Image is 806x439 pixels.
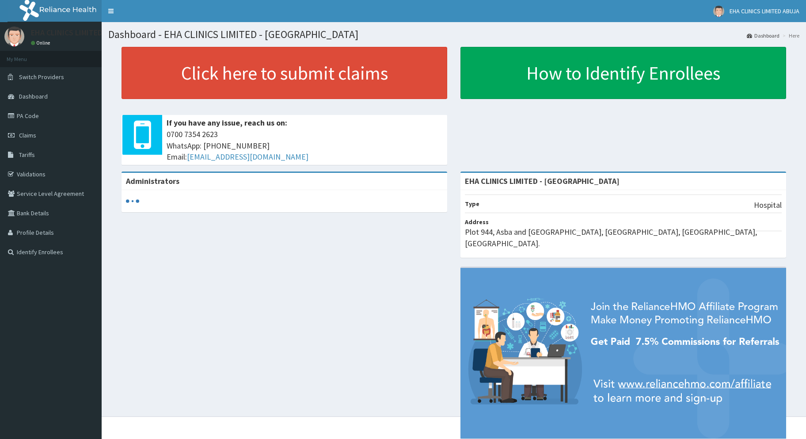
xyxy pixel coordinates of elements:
[122,47,447,99] a: Click here to submit claims
[465,218,489,226] b: Address
[4,27,24,46] img: User Image
[31,40,52,46] a: Online
[460,268,786,439] img: provider-team-banner.png
[465,226,782,249] p: Plot 944, Asba and [GEOGRAPHIC_DATA], [GEOGRAPHIC_DATA], [GEOGRAPHIC_DATA], [GEOGRAPHIC_DATA].
[126,176,179,186] b: Administrators
[19,92,48,100] span: Dashboard
[465,200,479,208] b: Type
[747,32,779,39] a: Dashboard
[187,152,308,162] a: [EMAIL_ADDRESS][DOMAIN_NAME]
[780,32,799,39] li: Here
[19,73,64,81] span: Switch Providers
[167,118,287,128] b: If you have any issue, reach us on:
[19,151,35,159] span: Tariffs
[754,199,782,211] p: Hospital
[730,7,799,15] span: EHA CLINICS LIMITED ABUJA
[108,29,799,40] h1: Dashboard - EHA CLINICS LIMITED - [GEOGRAPHIC_DATA]
[713,6,724,17] img: User Image
[460,47,786,99] a: How to Identify Enrollees
[167,129,443,163] span: 0700 7354 2623 WhatsApp: [PHONE_NUMBER] Email:
[465,176,620,186] strong: EHA CLINICS LIMITED - [GEOGRAPHIC_DATA]
[31,29,126,37] p: EHA CLINICS LIMITED ABUJA
[19,131,36,139] span: Claims
[126,195,139,208] svg: audio-loading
